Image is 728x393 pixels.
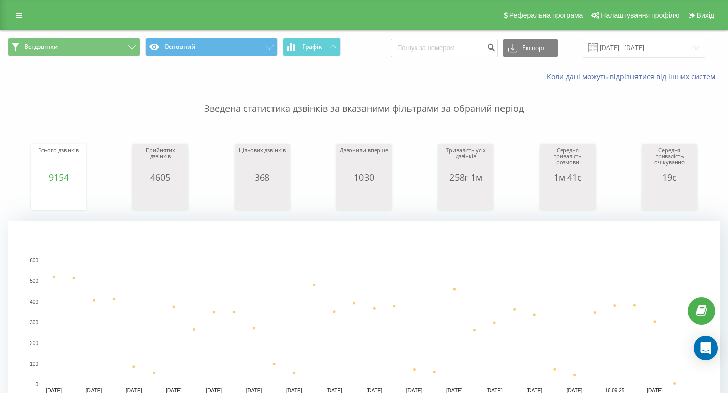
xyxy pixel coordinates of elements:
span: Вихід [697,11,714,19]
div: Дзвонили вперше [339,147,389,172]
text: 200 [30,340,38,346]
svg: A chart. [440,182,491,213]
svg: A chart. [644,182,695,213]
text: 400 [30,299,38,305]
div: Прийнятих дзвінків [135,147,186,172]
div: Цільових дзвінків [237,147,288,172]
div: 1030 [339,172,389,182]
a: Коли дані можуть відрізнятися вiд інших систем [547,72,720,81]
button: Всі дзвінки [8,38,140,56]
div: 4605 [135,172,186,182]
span: Всі дзвінки [24,43,58,51]
div: Середня тривалість розмови [542,147,593,172]
text: 500 [30,278,38,284]
svg: A chart. [542,182,593,213]
button: Експорт [503,39,558,57]
div: 368 [237,172,288,182]
svg: A chart. [135,182,186,213]
text: 100 [30,361,38,367]
text: 0 [35,382,38,387]
input: Пошук за номером [391,39,498,57]
div: Середня тривалість очікування [644,147,695,172]
svg: A chart. [33,182,84,213]
span: Графік [302,43,322,51]
div: 19с [644,172,695,182]
span: Налаштування профілю [601,11,679,19]
svg: A chart. [339,182,389,213]
text: 300 [30,320,38,325]
div: 9154 [33,172,84,182]
button: Основний [145,38,278,56]
span: Реферальна програма [509,11,583,19]
text: 600 [30,258,38,263]
div: Open Intercom Messenger [694,336,718,360]
div: 258г 1м [440,172,491,182]
div: 1м 41с [542,172,593,182]
svg: A chart. [237,182,288,213]
div: Всього дзвінків [33,147,84,172]
p: Зведена статистика дзвінків за вказаними фільтрами за обраний період [8,82,720,115]
button: Графік [283,38,341,56]
div: Тривалість усіх дзвінків [440,147,491,172]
